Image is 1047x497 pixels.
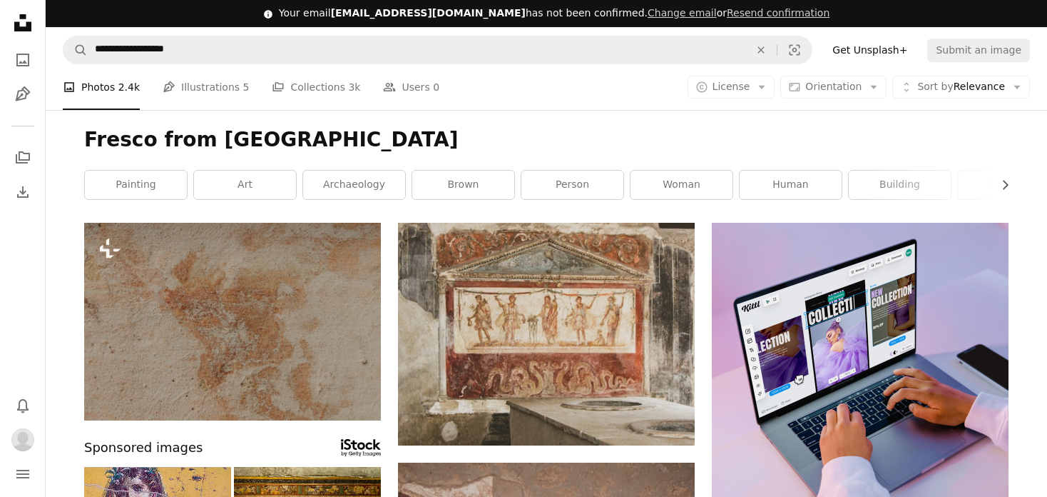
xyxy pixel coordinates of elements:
[163,64,249,110] a: Illustrations 5
[521,171,623,199] a: person
[303,171,405,199] a: archaeology
[348,79,360,95] span: 3k
[630,171,732,199] a: woman
[383,64,439,110] a: Users 0
[63,36,812,64] form: Find visuals sitewide
[398,223,695,446] img: a painting on the side of a building
[648,7,717,19] a: Change email
[992,171,1008,199] button: scroll list to the right
[648,7,829,19] span: or
[84,315,381,328] a: a close up of a wall with a painting on it
[85,171,187,199] a: painting
[9,426,37,454] button: Profile
[745,36,777,64] button: Clear
[433,79,439,95] span: 0
[279,6,830,21] div: Your email has not been confirmed.
[9,144,37,172] a: Collections
[9,178,37,206] a: Download History
[727,6,829,21] button: Resend confirmation
[713,81,750,92] span: License
[805,81,862,92] span: Orientation
[824,39,916,61] a: Get Unsplash+
[9,46,37,74] a: Photos
[917,80,1005,94] span: Relevance
[780,76,887,99] button: Orientation
[892,76,1030,99] button: Sort byRelevance
[11,428,34,451] img: Avatar of user Dexiq Dexiq
[63,36,88,64] button: Search Unsplash
[272,64,360,110] a: Collections 3k
[777,36,812,64] button: Visual search
[243,79,250,95] span: 5
[740,171,842,199] a: human
[84,438,203,458] span: Sponsored images
[412,171,514,199] a: brown
[849,171,951,199] a: building
[688,76,775,99] button: License
[84,127,1008,153] h1: Fresco from [GEOGRAPHIC_DATA]
[194,171,296,199] a: art
[9,80,37,109] a: Illustrations
[331,7,526,19] span: [EMAIL_ADDRESS][DOMAIN_NAME]
[9,391,37,420] button: Notifications
[927,39,1030,61] button: Submit an image
[917,81,953,92] span: Sort by
[398,327,695,340] a: a painting on the side of a building
[84,223,381,421] img: a close up of a wall with a painting on it
[9,460,37,488] button: Menu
